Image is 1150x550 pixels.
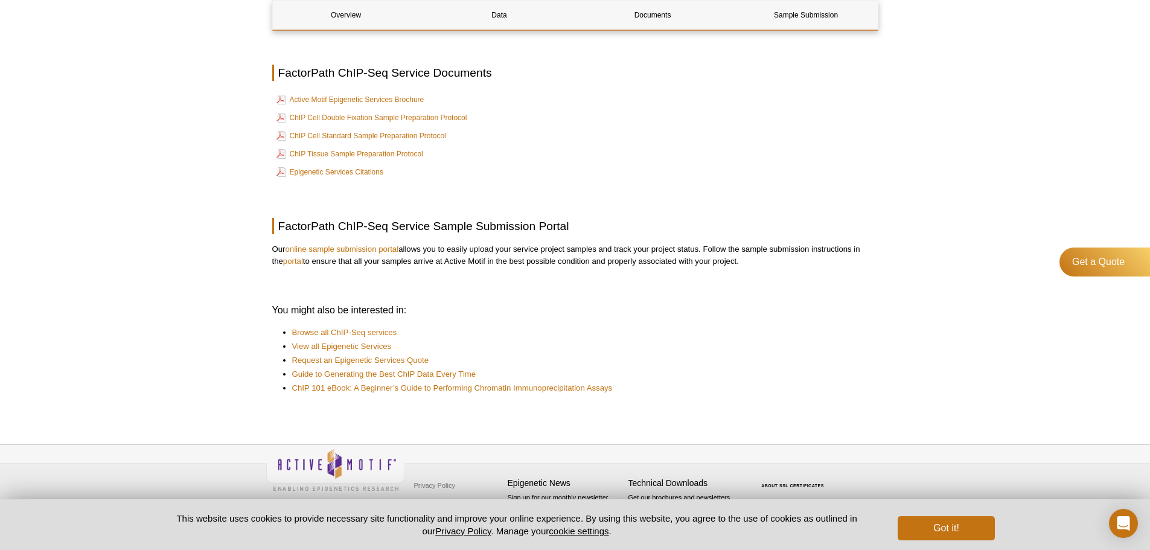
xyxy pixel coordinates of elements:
h4: Technical Downloads [628,478,743,488]
img: Active Motif, [266,445,405,494]
table: Click to Verify - This site chose Symantec SSL for secure e-commerce and confidential communicati... [749,466,840,493]
a: ChIP Tissue Sample Preparation Protocol [276,147,423,161]
p: This website uses cookies to provide necessary site functionality and improve your online experie... [156,512,878,537]
a: Active Motif Epigenetic Services Brochure [276,92,424,107]
a: ABOUT SSL CERTIFICATES [761,484,824,488]
h2: FactorPath ChIP-Seq Service Documents [272,65,878,81]
h4: Epigenetic News [508,478,622,488]
a: online sample submission portal [285,245,398,254]
div: Open Intercom Messenger [1109,509,1138,538]
a: Request an Epigenetic Services Quote [292,354,429,366]
h2: FactorPath ChIP-Seq Service Sample Submission Portal [272,218,878,234]
a: Overview [273,1,420,30]
p: Get our brochures and newsletters, or request them by mail. [628,493,743,523]
a: ChIP Cell Standard Sample Preparation Protocol [276,129,446,143]
button: Got it! [898,516,994,540]
button: cookie settings [549,526,609,536]
a: Privacy Policy [435,526,491,536]
h3: You might also be interested in: [272,303,878,318]
a: Privacy Policy [411,476,458,494]
a: Get a Quote [1059,248,1150,277]
a: ChIP 101 eBook: A Beginner’s Guide to Performing Chromatin Immunoprecipitation Assays [292,382,613,394]
a: Browse all ChIP-Seq services [292,327,397,339]
p: Our allows you to easily upload your service project samples and track your project status. Follo... [272,243,878,267]
a: Data [426,1,573,30]
a: ChIP Cell Double Fixation Sample Preparation Protocol [276,110,467,125]
a: portal [283,257,303,266]
a: Sample Submission [733,1,880,30]
a: Documents [580,1,726,30]
a: Epigenetic Services Citations [276,165,383,179]
a: Terms & Conditions [411,494,474,513]
a: View all Epigenetic Services [292,341,392,353]
a: Guide to Generating the Best ChIP Data Every Time [292,368,476,380]
p: Sign up for our monthly newsletter highlighting recent publications in the field of epigenetics. [508,493,622,534]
